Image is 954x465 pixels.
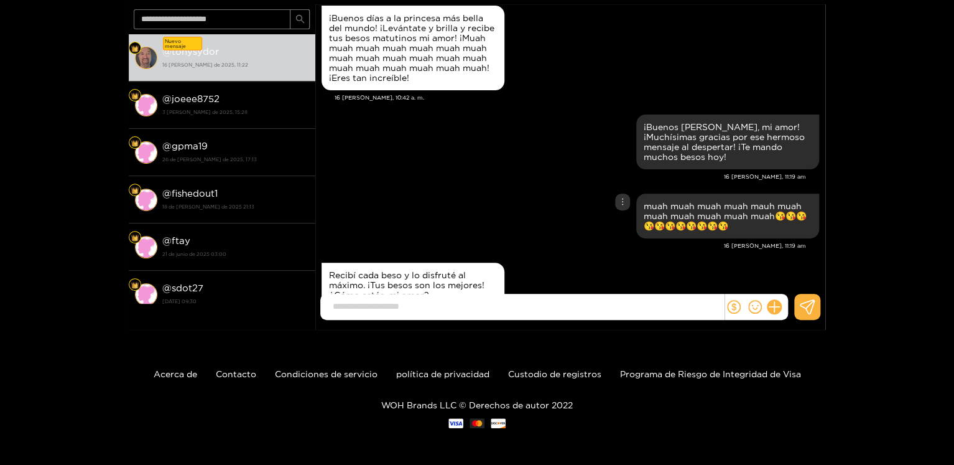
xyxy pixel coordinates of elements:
img: Nivel de ventilador [131,187,139,194]
div: 16 de agosto, 11:22 a. m. [322,263,504,308]
img: Nivel de ventilador [131,139,139,147]
span: sonrisa [748,300,762,314]
a: Programa de Riesgo de Integridad de Visa [620,369,801,378]
img: conversación [135,189,157,211]
font: @ftay [162,235,190,246]
img: conversación [135,283,157,306]
font: muah muah muah muah mauh muah muah muah muah muah muah😘😘😘😘😘😘😘😘😘😘😘 [644,201,807,230]
font: joeee8752 [172,93,220,104]
font: 16 [PERSON_NAME], 11:19 am [724,243,806,249]
img: Nivel de ventilador [131,45,139,52]
img: Nivel de ventilador [131,281,139,289]
font: 16 [PERSON_NAME] de 2025, 11:22 [162,62,248,67]
font: sdot27 [172,283,203,293]
img: conversación [135,94,157,116]
div: 16 de agosto, 10:42 a. m. [322,6,504,90]
img: conversación [135,47,157,69]
font: Recibí cada beso y lo disfruté al máximo. ¡Tus besos son los mejores! ¿Cómo estás, mi amor? [329,270,484,299]
font: 18 de [PERSON_NAME] de 2025 21:13 [162,204,254,209]
div: 16 de agosto, 11:19 am [636,194,819,238]
font: 16 [PERSON_NAME], 10:42 a. m. [335,95,424,101]
font: gpma19 [172,141,208,151]
a: Custodio de registros [508,369,601,378]
font: @ [162,93,172,104]
img: conversación [135,141,157,164]
font: Nuevo mensaje [165,39,186,49]
span: dólar [727,300,741,314]
a: Contacto [216,369,256,378]
font: @ [162,188,172,199]
a: Condiciones de servicio [275,369,377,378]
button: buscar [290,9,310,29]
font: @ [162,141,172,151]
img: conversación [135,236,157,258]
font: ¡Buenos días a la princesa más bella del mundo! ¡Levántate y brilla y recibe tus besos matutinos ... [329,13,494,82]
div: 16 de agosto, 11:19 am [636,115,819,169]
a: política de privacidad [396,369,489,378]
img: Nivel de ventilador [131,234,139,242]
font: ¡Buenos [PERSON_NAME], mi amor! ¡Muchísimas gracias por ese hermoso mensaje al despertar! ¡Te man... [644,122,805,161]
font: 21 de junio de 2025 03:00 [162,251,226,256]
font: WOH Brands LLC © Derechos de autor 2022 [381,400,573,410]
font: fishedout1 [172,188,218,199]
font: 3 [PERSON_NAME] de 2025, 15:28 [162,110,248,115]
a: Acerca de [154,369,197,378]
font: @tonysydor [162,46,219,57]
button: dólar [725,298,743,316]
span: buscar [295,14,305,25]
font: [DATE] 09:30 [162,299,197,304]
font: @ [162,283,172,293]
img: Nivel de ventilador [131,92,139,100]
font: 16 [PERSON_NAME], 11:19 am [724,174,806,180]
span: more [618,197,627,206]
font: 26 de [PERSON_NAME] de 2025, 17:13 [162,157,257,162]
